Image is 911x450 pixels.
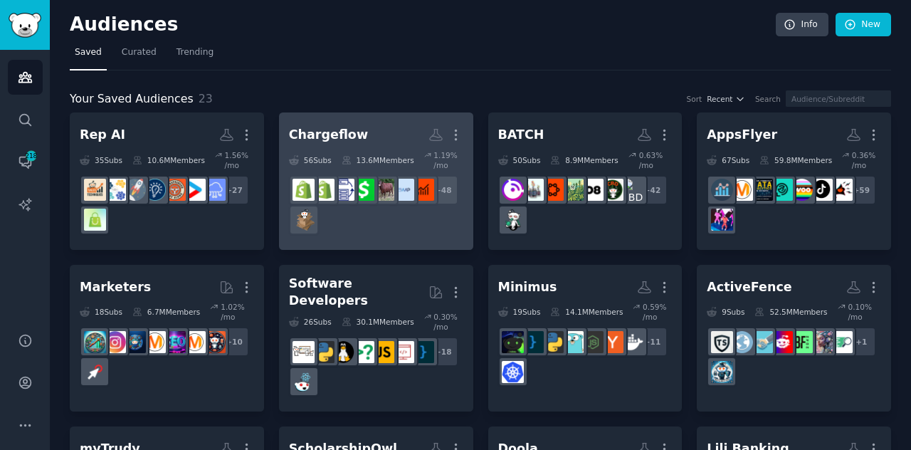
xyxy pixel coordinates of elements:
a: AppsFlyer67Subs59.8MMembers0.36% /mo+59TikTokAdsTikTokMarketingwoocommerceBusinessAnalyticsLearnD... [697,112,891,250]
div: 18 Sub s [80,302,122,322]
img: Financialchargeback [372,179,394,201]
img: trustandsafetypros [711,361,733,383]
div: 0.36 % /mo [852,150,881,170]
div: 0.59 % /mo [643,302,672,322]
span: 218 [25,151,38,161]
a: Marketers18Subs6.7MMembers1.02% /mo+10socialmediamarketingSEODigitalMarketingdigital_marketingIns... [70,265,264,412]
img: node [581,331,604,353]
img: digitalproductselling [412,179,434,201]
img: TikTokMarketing [811,179,833,201]
img: Delta8_gummies [522,179,544,201]
img: programming [522,331,544,353]
img: AllAboutPayments [392,179,414,201]
img: docker [621,331,643,353]
a: Software Developers26Subs30.1MMembers0.30% /mo+18programmingwebdevjavascriptcscareerquestionslinu... [279,265,473,412]
img: BusinessAnalytics [771,179,793,201]
input: Audience/Subreddit [786,90,891,107]
div: ActiveFence [707,278,791,296]
div: Sort [687,94,702,104]
button: Recent [707,94,745,104]
div: + 18 [428,337,458,367]
a: BATCH50Subs8.9MMembers0.63% /mo+42CBDhempBudsCBDDelta8SuperStorethcediblereviewsdelta8cartsDelta8... [488,112,683,250]
img: SecurityCareerAdvice [502,331,524,353]
img: marketing [184,331,206,353]
img: golang [562,331,584,353]
img: Python [542,331,564,353]
div: 1.19 % /mo [433,150,463,170]
div: Search [755,94,781,104]
img: SEO [164,331,186,353]
img: woocommerce [791,179,813,201]
a: New [836,13,891,37]
img: analytics [711,179,733,201]
a: Curated [117,41,162,70]
img: AnalyticsAutomation [711,209,733,231]
div: 26 Sub s [289,312,332,332]
span: 23 [199,92,213,105]
img: cybersecurity [771,331,793,353]
a: Chargeflow56Subs13.6MMembers1.19% /mo+48digitalproductsellingAllAboutPaymentsFinancialchargebackC... [279,112,473,250]
img: Shopify_Success [84,209,106,231]
div: + 11 [638,327,668,357]
img: CBDhempBuds [621,179,643,201]
img: weed [502,209,524,231]
img: news [731,331,753,353]
div: 67 Sub s [707,150,749,170]
img: GoogleAnalytics [731,179,753,201]
a: Trending [172,41,218,70]
img: delta8carts [542,179,564,201]
div: + 59 [846,175,876,205]
div: 50 Sub s [498,150,541,170]
img: LearnDataAnalytics [751,179,773,201]
div: 59.8M Members [759,150,832,170]
img: startups [124,179,146,201]
div: 1.56 % /mo [225,150,254,170]
span: Saved [75,46,102,59]
div: + 48 [428,175,458,205]
img: technology [751,331,773,353]
img: PaymentProcessing [332,179,354,201]
div: 6.7M Members [132,302,200,322]
img: webdev [392,341,414,363]
h2: Audiences [70,14,776,36]
div: AppsFlyer [707,126,777,144]
div: 30.1M Members [342,312,414,332]
img: Entrepreneurship [144,179,166,201]
div: + 27 [219,175,249,205]
img: digital_marketing [124,331,146,353]
div: + 1 [846,327,876,357]
img: Python [312,341,335,363]
img: dropship [293,209,315,231]
img: javascript [372,341,394,363]
img: SalesOperations [104,179,126,201]
a: Saved [70,41,107,70]
img: TrustAndSafety [711,331,733,353]
img: salestechniques [84,179,106,201]
a: Minimus19Subs14.1MMembers0.59% /mo+11dockerycombinatornodegolangPythonprogrammingSecurityCareerAd... [488,265,683,412]
span: Recent [707,94,732,104]
img: CannabisNewsInfo [502,179,524,201]
img: linux [332,341,354,363]
div: 9 Sub s [707,302,744,322]
div: 52.5M Members [754,302,827,322]
img: InstagramMarketing [104,331,126,353]
img: ycombinator [601,331,623,353]
div: 1.02 % /mo [221,302,254,322]
div: Rep AI [80,126,125,144]
img: programming [412,341,434,363]
img: CBD [601,179,623,201]
div: Marketers [80,278,151,296]
a: Rep AI35Subs10.6MMembers1.56% /mo+27SaaSstartupEntrepreneurRideAlongEntrepreneurshipstartupsSales... [70,112,264,250]
img: CashApp [352,179,374,201]
span: Your Saved Audiences [70,90,194,108]
div: 10.6M Members [132,150,205,170]
div: 19 Sub s [498,302,541,322]
div: + 10 [219,327,249,357]
a: 218 [8,145,43,179]
img: learnpython [293,341,315,363]
div: 35 Sub s [80,150,122,170]
img: PPC [84,361,106,383]
img: socialmedia [204,331,226,353]
img: cscareerquestions [352,341,374,363]
img: reactjs [293,371,315,393]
